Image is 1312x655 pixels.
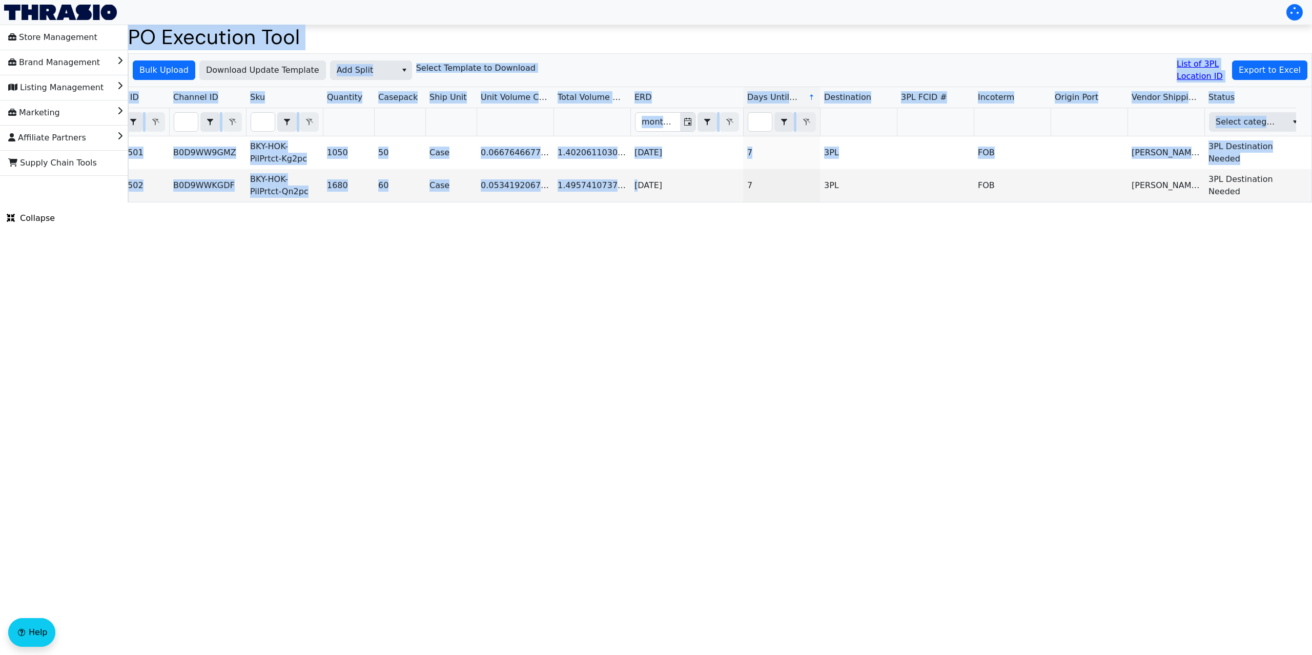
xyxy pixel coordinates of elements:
td: 1680 [323,169,374,202]
td: 3PL Destination Needed [1204,169,1307,202]
input: Filter [748,113,772,131]
button: Export to Excel [1232,60,1307,80]
span: Total Volume CBM [558,91,626,104]
h6: Select Template to Download [416,63,536,73]
td: 1.402061103093 [553,136,630,169]
td: FOB [974,136,1051,169]
span: Brand Management [8,54,100,71]
span: Add Split [337,64,391,76]
button: Toggle calendar [680,113,695,131]
td: Case [425,169,477,202]
input: Filter [251,113,275,131]
span: Incoterm [978,91,1014,104]
span: Affiliate Partners [8,130,86,146]
td: 142785502 [92,169,169,202]
button: select [201,113,219,131]
td: 7 [743,136,820,169]
button: select [775,113,793,131]
span: Collapse [7,212,55,224]
span: Destination [824,91,871,104]
td: [DATE] [630,169,743,202]
td: Case [425,136,477,169]
button: select [698,113,716,131]
span: Help [29,626,47,639]
th: Filter [630,108,743,136]
span: Status [1208,91,1235,104]
td: 1050 [323,136,374,169]
span: Choose Operator [124,112,143,132]
td: B0D9WWKGDF [169,169,246,202]
td: FOB [974,169,1051,202]
th: Filter [169,108,246,136]
input: Filter [635,113,680,131]
button: Download Update Template [199,60,326,80]
span: Choose Operator [698,112,717,132]
span: Store Management [8,29,97,46]
button: Bulk Upload [133,60,195,80]
button: Help floatingactionbutton [8,618,55,647]
td: 142785501 [92,136,169,169]
span: 3PL FCID # [901,91,947,104]
span: Days Until ERD [747,91,800,104]
span: Choose Operator [277,112,297,132]
span: Quantity [327,91,362,104]
span: Unit Volume CBM [481,91,549,104]
span: Channel ID [173,91,218,104]
input: Filter [174,113,198,131]
span: ERD [634,91,652,104]
button: select [278,113,296,131]
span: Ship Unit [429,91,467,104]
span: Choose Operator [774,112,794,132]
span: Marketing [8,105,60,121]
td: [PERSON_NAME] Hangzhou Jinhong Sanniao Down Products CO.,Ltd [GEOGRAPHIC_DATA] [GEOGRAPHIC_DATA] ... [1127,136,1204,169]
span: Sku [250,91,265,104]
h1: PO Execution Tool [128,25,1312,49]
td: BKY-HOK-PilPrtct-Qn2pc [246,169,323,202]
span: Supply Chain Tools [8,155,97,171]
td: 3PL Destination Needed [1204,136,1307,169]
span: Vendor Shipping Address [1132,91,1200,104]
td: 0.05341920670976 [477,169,553,202]
td: BKY-HOK-PilPrtct-Kg2pc [246,136,323,169]
button: select [397,61,412,79]
span: Listing Management [8,79,104,96]
td: 3PL [820,136,897,169]
th: Filter [246,108,323,136]
span: Select category [1216,116,1279,128]
span: Download Update Template [206,64,319,76]
img: Thrasio Logo [4,5,117,20]
span: Export to Excel [1239,64,1301,76]
td: 0.06676466776072 [477,136,553,169]
button: select [124,113,142,131]
td: 1.495741073792 [553,169,630,202]
td: 3PL [820,169,897,202]
td: B0D9WW9GMZ [169,136,246,169]
td: [PERSON_NAME] Hangzhou Jinhong Sanniao Down Products CO.,Ltd [GEOGRAPHIC_DATA] [GEOGRAPHIC_DATA] ... [1127,169,1204,202]
th: Filter [92,108,169,136]
span: Casepack [378,91,418,104]
td: 7 [743,169,820,202]
a: List of 3PL Location ID [1177,58,1228,83]
span: Origin Port [1055,91,1098,104]
button: select [1287,113,1302,131]
td: 60 [374,169,425,202]
td: [DATE] [630,136,743,169]
td: 50 [374,136,425,169]
span: Choose Operator [200,112,220,132]
span: Bulk Upload [139,64,189,76]
th: Filter [1204,108,1307,136]
th: Filter [743,108,820,136]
